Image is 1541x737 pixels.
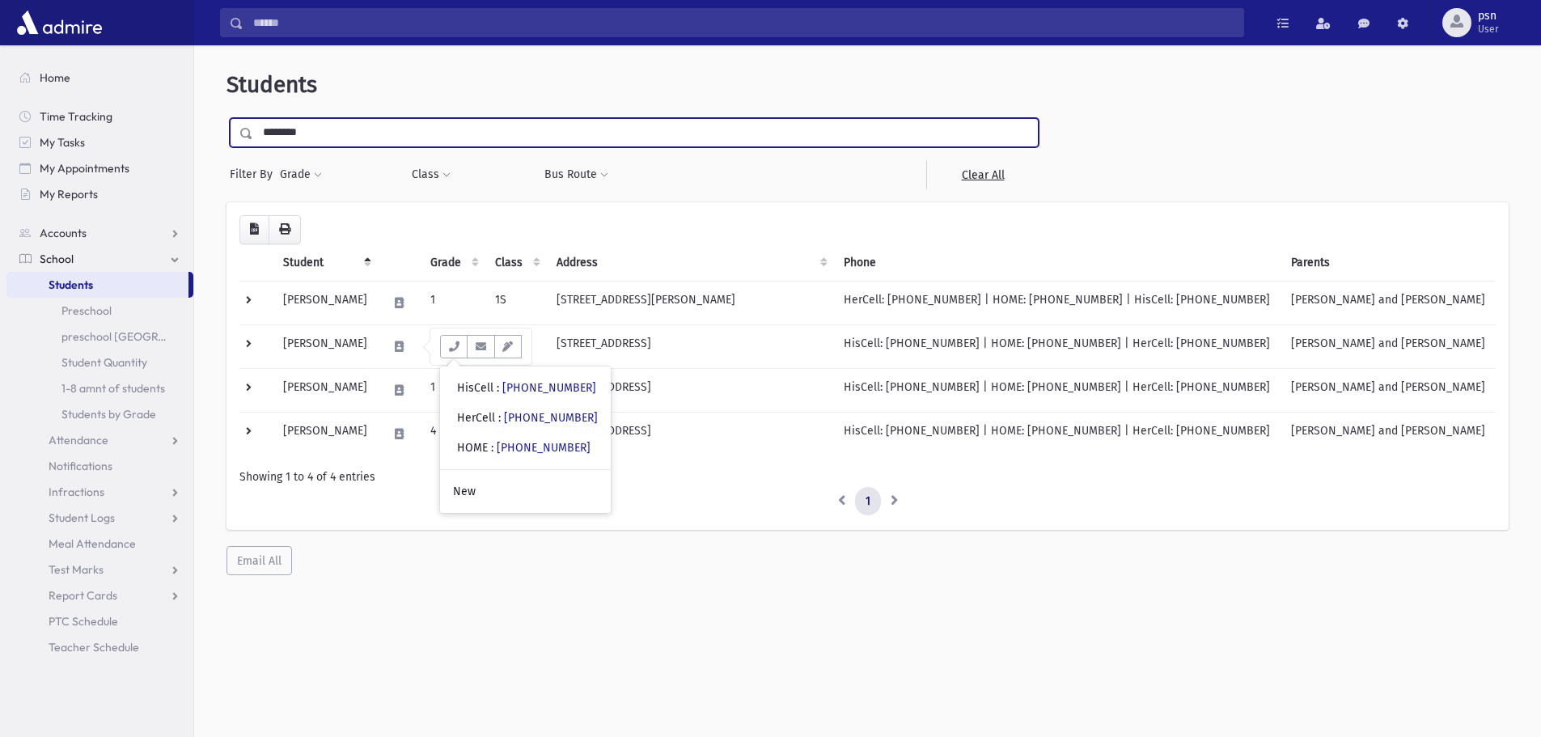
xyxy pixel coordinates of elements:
td: [PERSON_NAME] [273,412,377,455]
a: [PHONE_NUMBER] [504,411,598,425]
a: Report Cards [6,582,193,608]
button: Class [411,160,451,189]
span: My Reports [40,187,98,201]
span: : [491,441,493,455]
td: [PERSON_NAME] and [PERSON_NAME] [1281,324,1496,368]
a: Notifications [6,453,193,479]
span: Report Cards [49,588,117,603]
span: : [498,411,501,425]
span: : [497,381,499,395]
a: My Tasks [6,129,193,155]
button: CSV [239,215,269,244]
a: Time Tracking [6,104,193,129]
span: Notifications [49,459,112,473]
span: Student Logs [49,510,115,525]
img: AdmirePro [13,6,106,39]
div: HOME [457,439,591,456]
span: School [40,252,74,266]
button: Print [269,215,301,244]
button: Email Templates [494,335,522,358]
a: Preschool [6,298,193,324]
td: [PERSON_NAME] [273,281,377,324]
span: Students [49,277,93,292]
th: Parents [1281,244,1496,282]
td: [PERSON_NAME] [273,368,377,412]
a: [PHONE_NUMBER] [497,441,591,455]
span: psn [1478,10,1499,23]
td: [PERSON_NAME] and [PERSON_NAME] [1281,281,1496,324]
td: JK-S [485,324,547,368]
td: HerCell: [PHONE_NUMBER] | HOME: [PHONE_NUMBER] | HisCell: [PHONE_NUMBER] [834,281,1281,324]
a: 1-8 amnt of students [6,375,193,401]
td: HisCell: [PHONE_NUMBER] | HOME: [PHONE_NUMBER] | HerCell: [PHONE_NUMBER] [834,368,1281,412]
th: Address: activate to sort column ascending [547,244,833,282]
a: Students by Grade [6,401,193,427]
a: Student Quantity [6,349,193,375]
span: User [1478,23,1499,36]
span: My Appointments [40,161,129,176]
td: 1 [421,281,485,324]
span: Attendance [49,433,108,447]
span: Time Tracking [40,109,112,124]
a: Home [6,65,193,91]
td: [PERSON_NAME] [273,324,377,368]
td: [PERSON_NAME] and [PERSON_NAME] [1281,412,1496,455]
td: 1 [421,368,485,412]
span: My Tasks [40,135,85,150]
a: Student Logs [6,505,193,531]
th: Phone [834,244,1281,282]
th: Grade: activate to sort column ascending [421,244,485,282]
span: Meal Attendance [49,536,136,551]
a: Students [6,272,188,298]
a: Meal Attendance [6,531,193,557]
a: Accounts [6,220,193,246]
td: [STREET_ADDRESS] [547,368,833,412]
button: Grade [279,160,323,189]
td: HisCell: [PHONE_NUMBER] | HOME: [PHONE_NUMBER] | HerCell: [PHONE_NUMBER] [834,324,1281,368]
th: Class: activate to sort column ascending [485,244,547,282]
button: Email All [226,546,292,575]
span: Home [40,70,70,85]
a: PTC Schedule [6,608,193,634]
div: HerCell [457,409,598,426]
a: Test Marks [6,557,193,582]
a: New [440,477,611,506]
a: My Reports [6,181,193,207]
span: Test Marks [49,562,104,577]
a: Infractions [6,479,193,505]
span: PTC Schedule [49,614,118,629]
a: [PHONE_NUMBER] [502,381,596,395]
td: [STREET_ADDRESS] [547,324,833,368]
a: preschool [GEOGRAPHIC_DATA] [6,324,193,349]
span: Filter By [230,166,279,183]
td: [STREET_ADDRESS][PERSON_NAME] [547,281,833,324]
td: 4 [421,412,485,455]
input: Search [243,8,1243,37]
td: 1S [485,281,547,324]
td: HisCell: [PHONE_NUMBER] | HOME: [PHONE_NUMBER] | HerCell: [PHONE_NUMBER] [834,412,1281,455]
a: Attendance [6,427,193,453]
td: [STREET_ADDRESS] [547,412,833,455]
span: Students [226,71,317,98]
span: Accounts [40,226,87,240]
div: HisCell [457,379,596,396]
a: Teacher Schedule [6,634,193,660]
div: Showing 1 to 4 of 4 entries [239,468,1496,485]
button: Bus Route [544,160,609,189]
span: Teacher Schedule [49,640,139,654]
td: [PERSON_NAME] and [PERSON_NAME] [1281,368,1496,412]
td: JK-S [421,324,485,368]
span: Infractions [49,485,104,499]
a: School [6,246,193,272]
a: My Appointments [6,155,193,181]
a: Clear All [926,160,1039,189]
th: Student: activate to sort column descending [273,244,377,282]
a: 1 [855,487,881,516]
